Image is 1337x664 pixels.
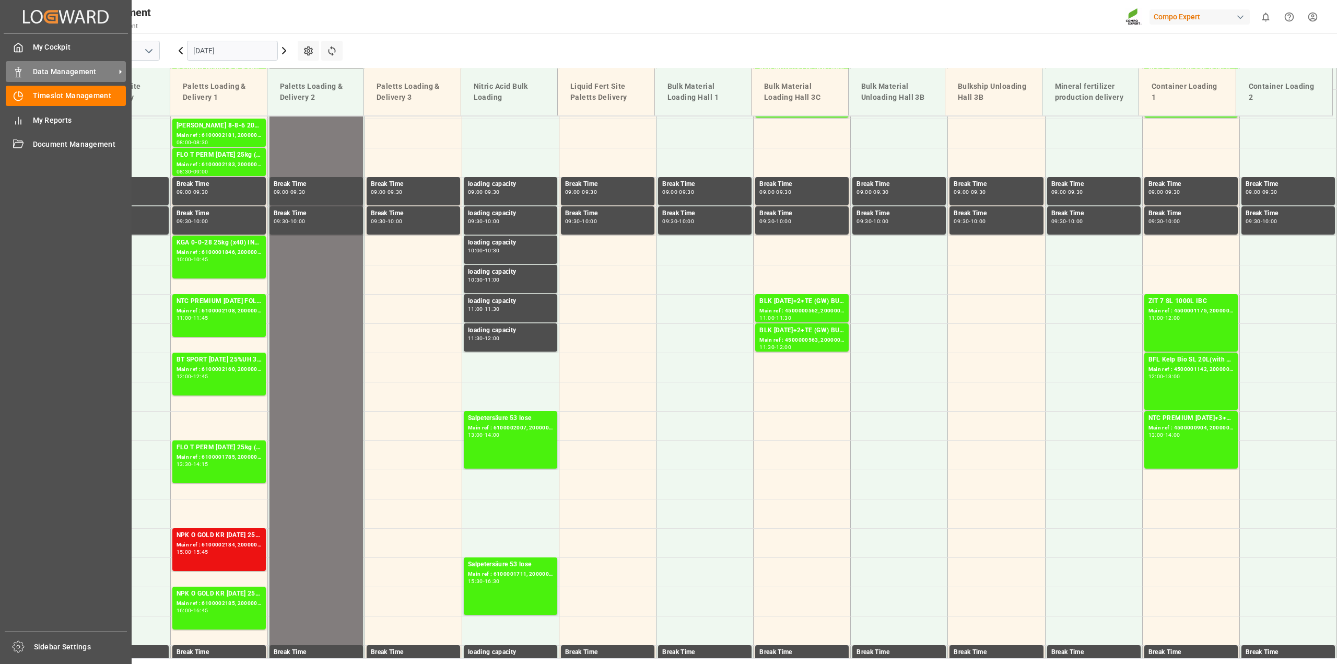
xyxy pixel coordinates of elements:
[177,160,262,169] div: Main ref : 6100002183, 2000001706
[662,208,747,219] div: Break Time
[468,579,483,584] div: 15:30
[662,219,677,224] div: 09:30
[1148,365,1234,374] div: Main ref : 4500001142, 2000000350
[969,190,970,194] div: -
[775,345,776,350] div: -
[1068,190,1083,194] div: 09:30
[759,179,845,190] div: Break Time
[274,219,289,224] div: 09:30
[1051,219,1066,224] div: 09:30
[483,190,485,194] div: -
[565,190,580,194] div: 09:00
[759,190,775,194] div: 09:00
[371,208,456,219] div: Break Time
[468,413,553,424] div: Salpetersäure 53 lose
[191,658,193,662] div: -
[776,219,791,224] div: 10:00
[663,77,743,107] div: Bulk Material Loading Hall 1
[274,647,359,658] div: Break Time
[776,658,791,662] div: 17:30
[191,608,193,613] div: -
[1051,190,1066,194] div: 09:00
[775,190,776,194] div: -
[193,219,208,224] div: 10:00
[873,190,888,194] div: 09:30
[177,208,262,219] div: Break Time
[468,570,553,579] div: Main ref : 6100001711, 2000001422
[954,647,1039,658] div: Break Time
[177,541,262,550] div: Main ref : 6100002184, 2000001715
[191,169,193,174] div: -
[1148,413,1234,424] div: NTC PREMIUM [DATE]+3+TE 1T ISPM BB
[485,248,500,253] div: 10:30
[1147,77,1227,107] div: Container Loading 1
[1245,77,1324,107] div: Container Loading 2
[177,530,262,541] div: NPK O GOLD KR [DATE] 25kg (x60) IT
[580,658,582,662] div: -
[191,550,193,554] div: -
[177,462,192,467] div: 13:30
[290,219,306,224] div: 10:00
[386,658,388,662] div: -
[954,219,969,224] div: 09:30
[1262,658,1277,662] div: 17:30
[1148,307,1234,316] div: Main ref : 4500001175, 2000000991
[565,179,650,190] div: Break Time
[177,190,192,194] div: 09:00
[776,190,791,194] div: 09:30
[565,208,650,219] div: Break Time
[33,115,126,126] span: My Reports
[679,658,694,662] div: 17:30
[857,208,942,219] div: Break Time
[372,77,452,107] div: Paletts Loading & Delivery 3
[177,131,262,140] div: Main ref : 6100002181, 2000001702
[679,219,694,224] div: 10:00
[1148,433,1164,437] div: 13:00
[1262,219,1277,224] div: 10:00
[386,190,388,194] div: -
[177,307,262,316] div: Main ref : 6100002108, 2000000782 2000001637;2000001277
[177,608,192,613] div: 16:00
[193,608,208,613] div: 16:45
[759,647,845,658] div: Break Time
[954,208,1039,219] div: Break Time
[483,277,485,282] div: -
[677,190,679,194] div: -
[1066,219,1068,224] div: -
[759,208,845,219] div: Break Time
[177,316,192,320] div: 11:00
[483,248,485,253] div: -
[468,307,483,311] div: 11:00
[177,453,262,462] div: Main ref : 6100001785, 2000000982
[177,589,262,599] div: NPK O GOLD KR [DATE] 25kg (x60) IT
[179,77,259,107] div: Paletts Loading & Delivery 1
[6,134,126,155] a: Document Management
[1150,9,1250,25] div: Compo Expert
[468,336,483,341] div: 11:30
[468,219,483,224] div: 09:30
[872,219,873,224] div: -
[1163,658,1165,662] div: -
[662,179,747,190] div: Break Time
[679,190,694,194] div: 09:30
[580,190,582,194] div: -
[191,190,193,194] div: -
[193,374,208,379] div: 12:45
[759,219,775,224] div: 09:30
[177,355,262,365] div: BT SPORT [DATE] 25%UH 3M 25kg (x40) INTBT FAIR 25-5-8 35%UH 3M 25kg (x40) INTBT T NK [DATE] 11%UH...
[177,374,192,379] div: 12:00
[759,658,775,662] div: 17:00
[193,550,208,554] div: 15:45
[468,238,553,248] div: loading capacity
[193,190,208,194] div: 09:30
[191,374,193,379] div: -
[191,316,193,320] div: -
[274,190,289,194] div: 09:00
[485,658,500,662] div: 17:30
[276,77,356,107] div: Paletts Loading & Delivery 2
[468,277,483,282] div: 10:30
[1165,219,1180,224] div: 10:00
[290,658,306,662] div: 17:30
[759,345,775,350] div: 11:30
[485,190,500,194] div: 09:30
